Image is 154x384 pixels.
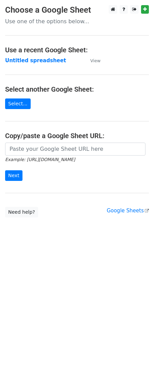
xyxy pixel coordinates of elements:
[5,157,75,162] small: Example: [URL][DOMAIN_NAME]
[5,18,149,25] p: Use one of the options below...
[5,132,149,140] h4: Copy/paste a Google Sheet URL:
[5,46,149,54] h4: Use a recent Google Sheet:
[5,207,38,217] a: Need help?
[5,98,31,109] a: Select...
[5,57,66,64] a: Untitled spreadsheet
[5,170,22,181] input: Next
[107,208,149,214] a: Google Sheets
[90,58,101,63] small: View
[83,57,101,64] a: View
[5,5,149,15] h3: Choose a Google Sheet
[5,143,145,156] input: Paste your Google Sheet URL here
[5,85,149,93] h4: Select another Google Sheet:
